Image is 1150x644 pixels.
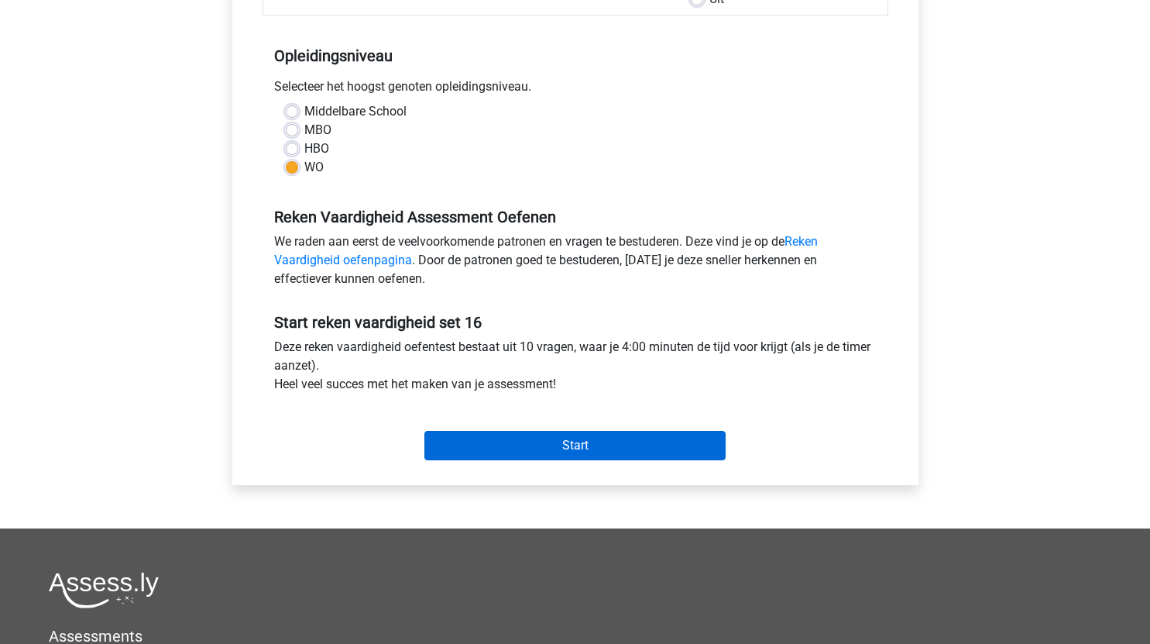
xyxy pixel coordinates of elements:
[304,139,329,158] label: HBO
[424,431,726,460] input: Start
[263,232,888,294] div: We raden aan eerst de veelvoorkomende patronen en vragen te bestuderen. Deze vind je op de . Door...
[274,313,877,332] h5: Start reken vaardigheid set 16
[304,158,324,177] label: WO
[274,208,877,226] h5: Reken Vaardigheid Assessment Oefenen
[274,40,877,71] h5: Opleidingsniveau
[263,77,888,102] div: Selecteer het hoogst genoten opleidingsniveau.
[304,121,331,139] label: MBO
[304,102,407,121] label: Middelbare School
[263,338,888,400] div: Deze reken vaardigheid oefentest bestaat uit 10 vragen, waar je 4:00 minuten de tijd voor krijgt ...
[49,572,159,608] img: Assessly logo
